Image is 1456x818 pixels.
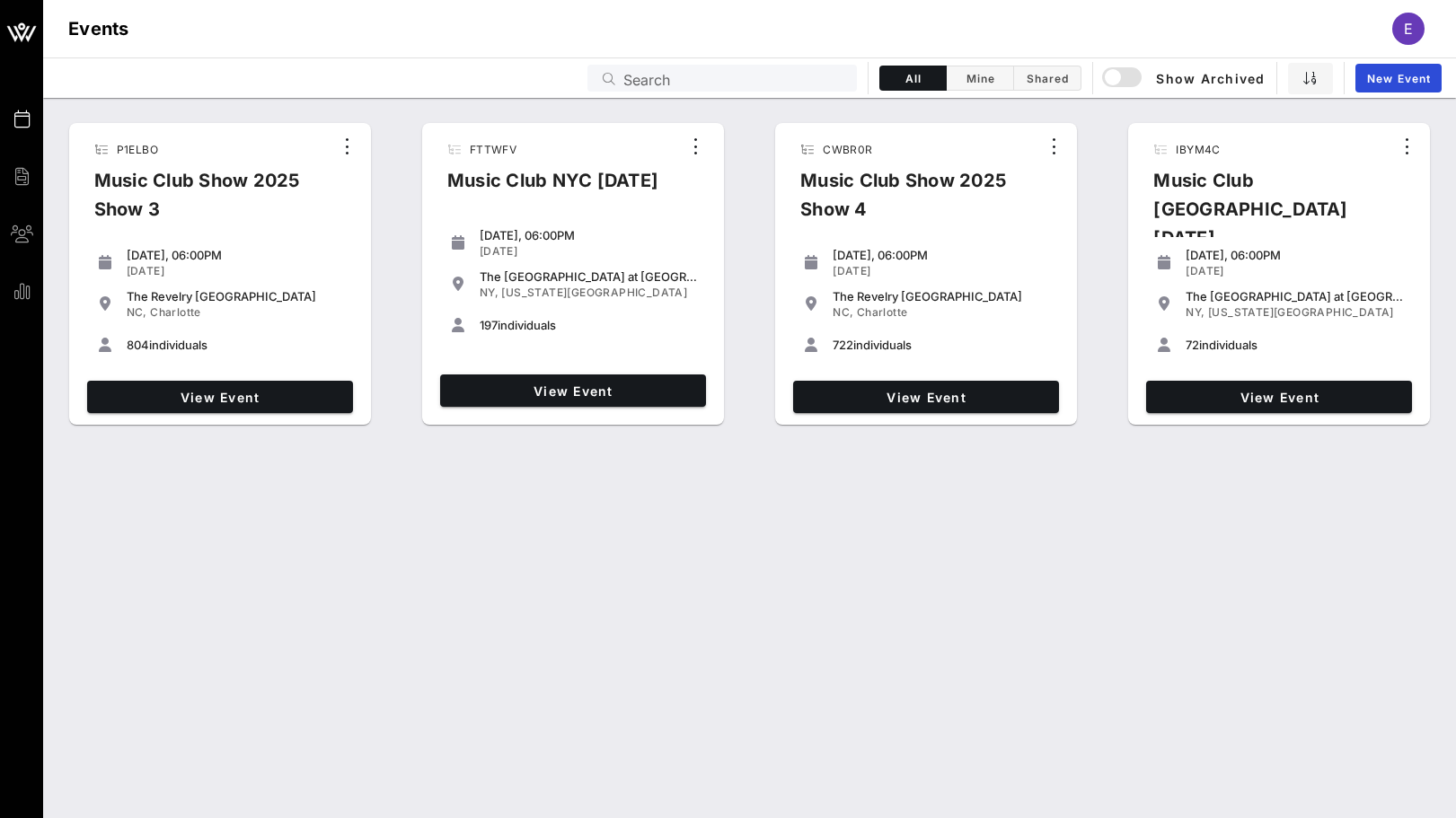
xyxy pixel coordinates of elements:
[433,166,673,209] div: Music Club NYC [DATE]
[879,66,947,91] button: All
[1186,338,1199,352] span: 72
[117,143,158,156] span: P1ELBO
[480,269,699,284] div: The [GEOGRAPHIC_DATA] at [GEOGRAPHIC_DATA]
[833,305,853,319] span: NC,
[857,305,908,319] span: Charlotte
[480,318,498,332] span: 197
[1404,20,1413,38] span: E
[1355,64,1442,92] a: New Event
[1176,143,1220,156] span: IBYM4C
[1186,248,1405,262] div: [DATE], 06:00PM
[1014,66,1081,91] button: Shared
[1366,72,1431,85] span: New Event
[127,289,346,303] div: The Revelry [GEOGRAPHIC_DATA]
[68,14,129,43] h1: Events
[501,286,687,299] span: [US_STATE][GEOGRAPHIC_DATA]
[1139,166,1392,267] div: Music Club [GEOGRAPHIC_DATA] [DATE]
[947,66,1014,91] button: Mine
[80,166,332,238] div: Music Club Show 2025 Show 3
[1146,381,1412,413] a: View Event
[957,72,1002,85] span: Mine
[150,305,201,319] span: Charlotte
[127,248,346,262] div: [DATE], 06:00PM
[480,244,699,259] div: [DATE]
[823,143,872,156] span: CWBR0R
[1186,289,1405,303] div: The [GEOGRAPHIC_DATA] at [GEOGRAPHIC_DATA]
[1186,338,1405,352] div: individuals
[480,318,699,332] div: individuals
[1186,264,1405,278] div: [DATE]
[1153,390,1405,405] span: View Event
[127,305,147,319] span: NC,
[891,72,935,85] span: All
[127,338,149,352] span: 804
[440,374,706,407] a: View Event
[470,143,516,156] span: FTTWFV
[1186,305,1205,319] span: NY,
[833,264,1052,278] div: [DATE]
[447,383,699,399] span: View Event
[1392,13,1425,45] div: E
[480,286,499,299] span: NY,
[793,381,1059,413] a: View Event
[833,338,853,352] span: 722
[833,289,1052,303] div: The Revelry [GEOGRAPHIC_DATA]
[1208,305,1394,319] span: [US_STATE][GEOGRAPHIC_DATA]
[94,390,346,405] span: View Event
[786,166,1039,238] div: Music Club Show 2025 Show 4
[127,338,346,352] div: individuals
[800,390,1052,405] span: View Event
[87,381,353,413] a: View Event
[1104,62,1266,94] button: Show Archived
[127,264,346,278] div: [DATE]
[480,228,699,242] div: [DATE], 06:00PM
[1025,72,1070,85] span: Shared
[833,248,1052,262] div: [DATE], 06:00PM
[833,338,1052,352] div: individuals
[1105,67,1265,89] span: Show Archived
